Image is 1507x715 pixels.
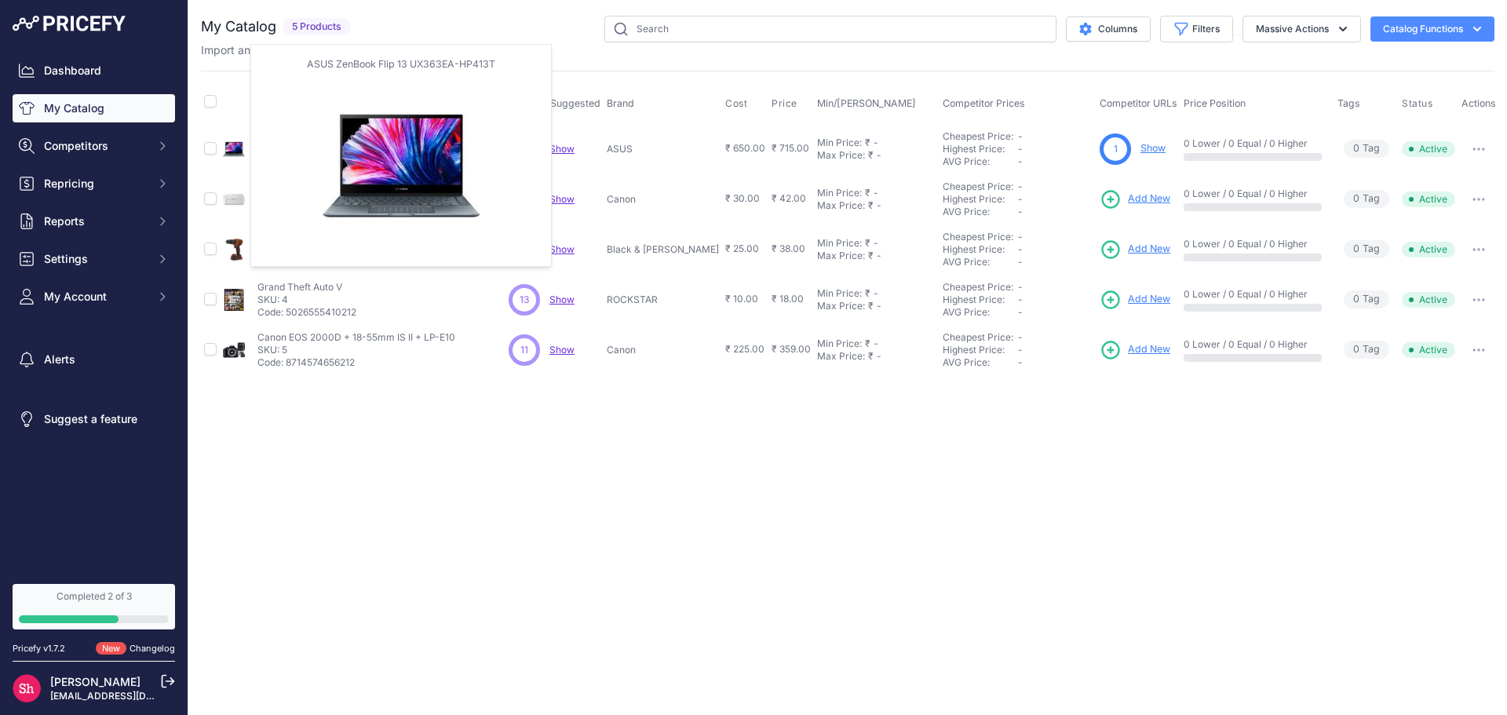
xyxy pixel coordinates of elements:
div: Completed 2 of 3 [19,590,169,603]
span: Actions [1461,97,1496,109]
a: Add New [1100,289,1170,311]
button: Competitors [13,132,175,160]
a: Cheapest Price: [943,181,1013,192]
div: Highest Price: [943,243,1018,256]
h2: My Catalog [201,16,276,38]
span: - [1018,231,1023,243]
span: Add New [1128,242,1170,257]
button: Settings [13,245,175,273]
button: Filters [1160,16,1233,42]
div: Max Price: [817,250,865,262]
div: ₹ [865,237,870,250]
span: Show [549,143,575,155]
div: Max Price: [817,350,865,363]
input: Search [604,16,1056,42]
span: 13 [520,293,529,307]
span: Show [549,193,575,205]
div: - [874,199,881,212]
span: New [96,642,126,655]
a: [EMAIL_ADDRESS][DOMAIN_NAME] [50,690,214,702]
span: ₹ 25.00 [725,243,759,254]
span: Tag [1344,190,1389,208]
div: Min Price: [817,287,862,300]
span: Active [1402,141,1455,157]
span: - [1018,130,1023,142]
p: Import and manage your products [201,42,513,58]
div: - [870,137,878,149]
span: ₹ 715.00 [772,142,809,154]
div: Pricefy v1.7.2 [13,642,65,655]
p: Code: 8714574656212 [257,356,455,369]
span: My Account [44,289,147,305]
span: - [1018,193,1023,205]
span: ₹ 10.00 [725,293,758,305]
div: ₹ [868,350,874,363]
span: - [1018,344,1023,356]
span: ₹ 42.00 [772,192,806,204]
button: Status [1402,97,1436,110]
p: SKU: 4 [257,294,356,306]
p: 0 Lower / 0 Equal / 0 Higher [1184,338,1322,351]
span: Tags [1337,97,1360,109]
p: 0 Lower / 0 Equal / 0 Higher [1184,238,1322,250]
button: My Account [13,283,175,311]
div: Max Price: [817,199,865,212]
div: Highest Price: [943,143,1018,155]
a: Show [549,294,575,305]
div: ₹ [868,250,874,262]
span: 0 [1353,192,1359,206]
span: 0 [1353,141,1359,156]
p: Canon [607,344,719,356]
div: AVG Price: [943,155,1018,168]
button: Repricing [13,170,175,198]
button: Massive Actions [1242,16,1361,42]
span: Min/[PERSON_NAME] [817,97,916,109]
a: [PERSON_NAME] [50,675,140,688]
p: Grand Theft Auto V [257,281,356,294]
span: - [1018,331,1023,343]
span: - [1018,256,1023,268]
div: Highest Price: [943,344,1018,356]
span: Active [1402,192,1455,207]
div: - [870,287,878,300]
span: Competitor URLs [1100,97,1177,109]
a: Show [549,243,575,255]
span: 0 [1353,242,1359,257]
span: Tag [1344,140,1389,158]
span: Price Position [1184,97,1246,109]
a: Changelog [130,643,175,654]
div: - [874,300,881,312]
a: Completed 2 of 3 [13,584,175,629]
span: Active [1402,242,1455,257]
div: ₹ [865,337,870,350]
img: Pricefy Logo [13,16,126,31]
p: Canon EOS 2000D + 18-55mm IS II + LP-E10 [257,331,455,344]
span: 1 [1114,142,1118,156]
div: Min Price: [817,237,862,250]
span: - [1018,281,1023,293]
span: Show [549,344,575,356]
a: Show [1140,142,1166,154]
span: - [1018,356,1023,368]
button: Price [772,97,801,110]
a: My Catalog [13,94,175,122]
div: Min Price: [817,337,862,350]
span: Status [1402,97,1433,110]
span: - [1018,181,1023,192]
p: 0 Lower / 0 Equal / 0 Higher [1184,288,1322,301]
span: Tag [1344,341,1389,359]
span: Add New [1128,292,1170,307]
div: - [874,149,881,162]
span: Price [772,97,797,110]
div: AVG Price: [943,356,1018,369]
div: ₹ [868,199,874,212]
span: Tag [1344,290,1389,308]
div: - [870,237,878,250]
a: Alerts [13,345,175,374]
span: Matches Suggested [509,97,600,109]
button: Columns [1066,16,1151,42]
p: Black & [PERSON_NAME] [607,243,719,256]
span: ₹ 359.00 [772,343,811,355]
